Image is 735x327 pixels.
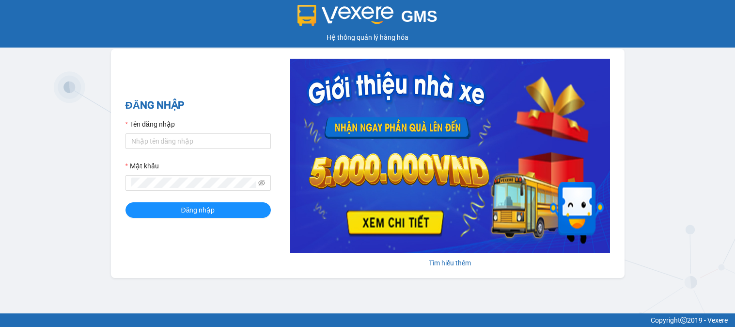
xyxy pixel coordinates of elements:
[125,161,159,171] label: Mật khẩu
[297,5,393,26] img: logo 2
[131,178,256,188] input: Mật khẩu
[2,32,733,43] div: Hệ thống quản lý hàng hóa
[125,202,271,218] button: Đăng nhập
[401,7,438,25] span: GMS
[181,205,215,215] span: Đăng nhập
[125,119,175,130] label: Tên đăng nhập
[290,59,610,253] img: banner-0
[258,180,265,186] span: eye-invisible
[125,98,271,114] h2: ĐĂNG NHẬP
[297,15,438,22] a: GMS
[290,258,610,268] div: Tìm hiểu thêm
[680,317,687,324] span: copyright
[125,133,271,149] input: Tên đăng nhập
[7,315,728,326] div: Copyright 2019 - Vexere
